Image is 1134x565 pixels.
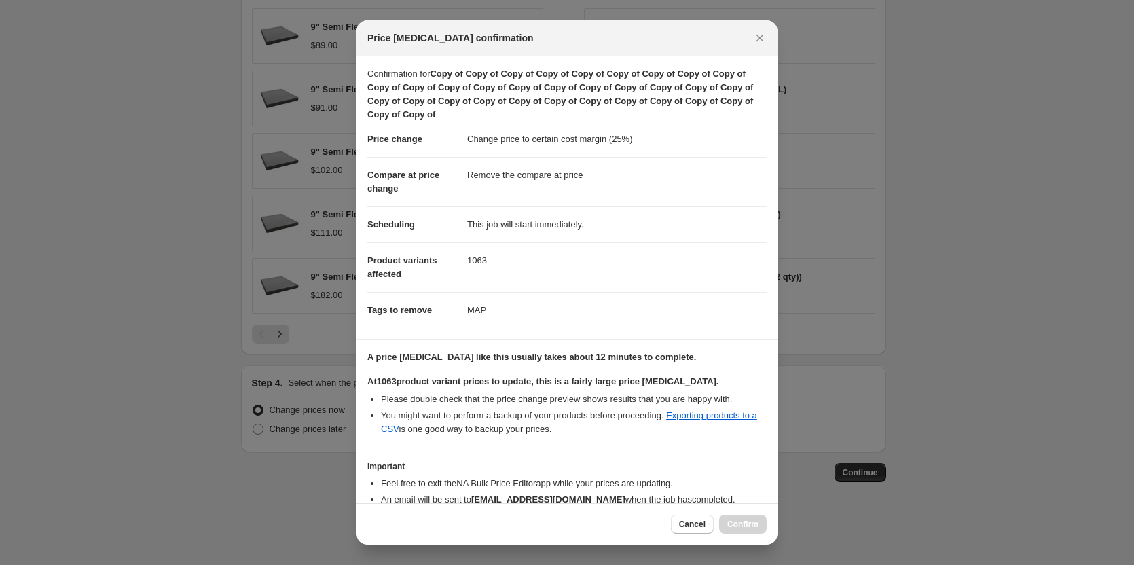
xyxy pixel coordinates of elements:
[471,494,625,505] b: [EMAIL_ADDRESS][DOMAIN_NAME]
[679,519,706,530] span: Cancel
[367,134,422,144] span: Price change
[367,67,767,122] p: Confirmation for
[367,376,718,386] b: At 1063 product variant prices to update, this is a fairly large price [MEDICAL_DATA].
[381,393,767,406] li: Please double check that the price change preview shows results that you are happy with.
[367,170,439,194] span: Compare at price change
[381,493,767,507] li: An email will be sent to when the job has completed .
[367,69,753,120] b: Copy of Copy of Copy of Copy of Copy of Copy of Copy of Copy of Copy of Copy of Copy of Copy of C...
[367,305,432,315] span: Tags to remove
[367,461,767,472] h3: Important
[367,219,415,230] span: Scheduling
[367,352,696,362] b: A price [MEDICAL_DATA] like this usually takes about 12 minutes to complete.
[467,292,767,328] dd: MAP
[367,255,437,279] span: Product variants affected
[671,515,714,534] button: Cancel
[467,206,767,242] dd: This job will start immediately.
[381,409,767,436] li: You might want to perform a backup of your products before proceeding. is one good way to backup ...
[367,31,534,45] span: Price [MEDICAL_DATA] confirmation
[467,157,767,193] dd: Remove the compare at price
[381,477,767,490] li: Feel free to exit the NA Bulk Price Editor app while your prices are updating.
[467,242,767,278] dd: 1063
[381,410,757,434] a: Exporting products to a CSV
[750,29,769,48] button: Close
[467,122,767,157] dd: Change price to certain cost margin (25%)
